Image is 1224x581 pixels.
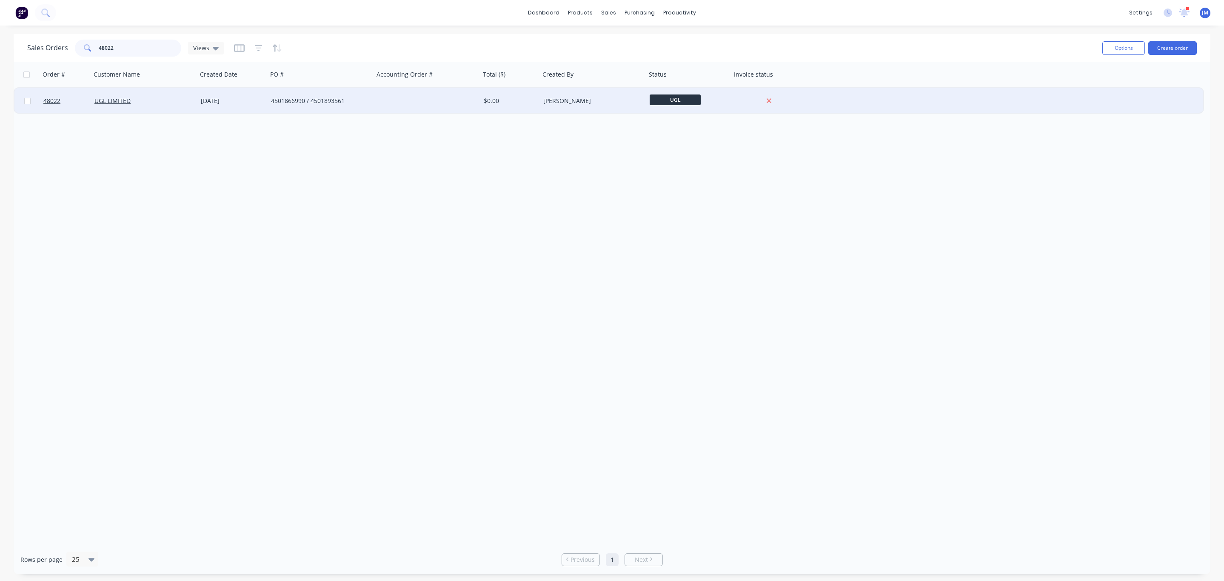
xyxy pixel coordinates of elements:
img: Factory [15,6,28,19]
div: Created Date [200,70,237,79]
div: Invoice status [734,70,773,79]
h1: Sales Orders [27,44,68,52]
span: Views [193,43,209,52]
button: Create order [1148,41,1197,55]
a: Next page [625,555,662,564]
div: settings [1125,6,1157,19]
div: Total ($) [483,70,505,79]
div: [DATE] [201,97,264,105]
input: Search... [99,40,182,57]
span: JM [1202,9,1208,17]
a: dashboard [524,6,564,19]
a: Page 1 is your current page [606,553,619,566]
div: productivity [659,6,700,19]
div: sales [597,6,620,19]
div: products [564,6,597,19]
div: 4501866990 / 4501893561 [271,97,365,105]
div: Customer Name [94,70,140,79]
div: Order # [43,70,65,79]
a: 48022 [43,88,94,114]
div: purchasing [620,6,659,19]
a: Previous page [562,555,599,564]
div: Status [649,70,667,79]
div: Accounting Order # [377,70,433,79]
div: $0.00 [484,97,534,105]
button: Options [1102,41,1145,55]
a: UGL LIMITED [94,97,131,105]
span: UGL [650,94,701,105]
span: Next [635,555,648,564]
span: 48022 [43,97,60,105]
div: [PERSON_NAME] [543,97,638,105]
div: PO # [270,70,284,79]
span: Rows per page [20,555,63,564]
div: Created By [542,70,573,79]
ul: Pagination [558,553,666,566]
span: Previous [571,555,595,564]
